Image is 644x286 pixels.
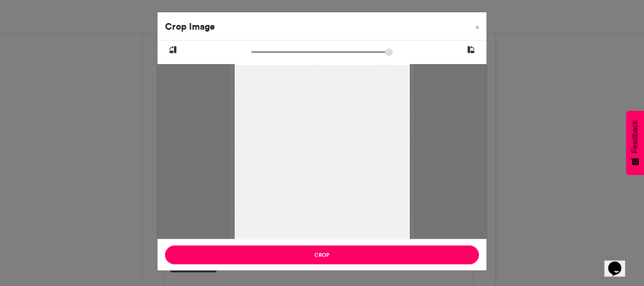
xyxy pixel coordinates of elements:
[476,25,479,30] span: ×
[631,120,639,153] span: Feedback
[604,248,635,277] iframe: chat widget
[468,12,487,39] button: Close
[626,111,644,175] button: Feedback - Show survey
[165,245,479,264] button: Crop
[165,20,215,33] h4: Crop Image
